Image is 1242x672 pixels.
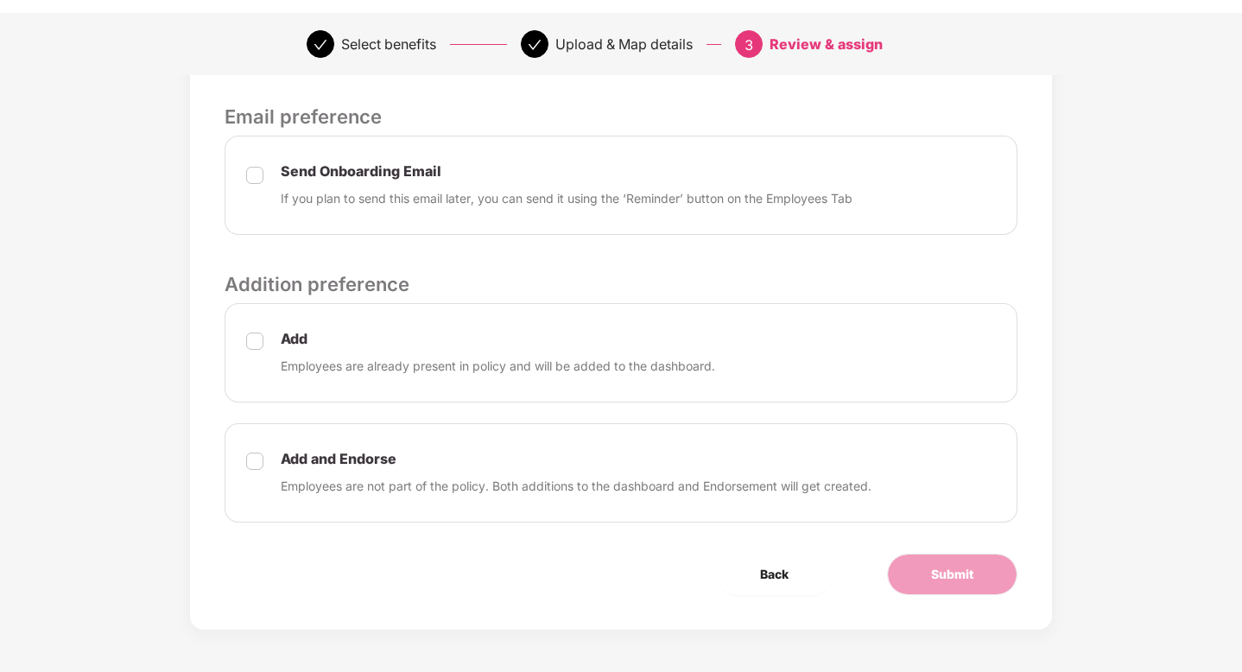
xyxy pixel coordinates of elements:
[281,477,871,496] p: Employees are not part of the policy. Both additions to the dashboard and Endorsement will get cr...
[281,330,715,348] p: Add
[314,38,327,52] span: check
[760,565,789,584] span: Back
[225,102,1018,131] p: Email preference
[341,30,436,58] div: Select benefits
[555,30,693,58] div: Upload & Map details
[281,450,871,468] p: Add and Endorse
[887,554,1017,595] button: Submit
[717,554,832,595] button: Back
[281,189,852,208] p: If you plan to send this email later, you can send it using the ‘Reminder’ button on the Employee...
[745,36,753,54] span: 3
[770,30,883,58] div: Review & assign
[528,38,542,52] span: check
[225,269,1018,299] p: Addition preference
[281,162,852,181] p: Send Onboarding Email
[281,357,715,376] p: Employees are already present in policy and will be added to the dashboard.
